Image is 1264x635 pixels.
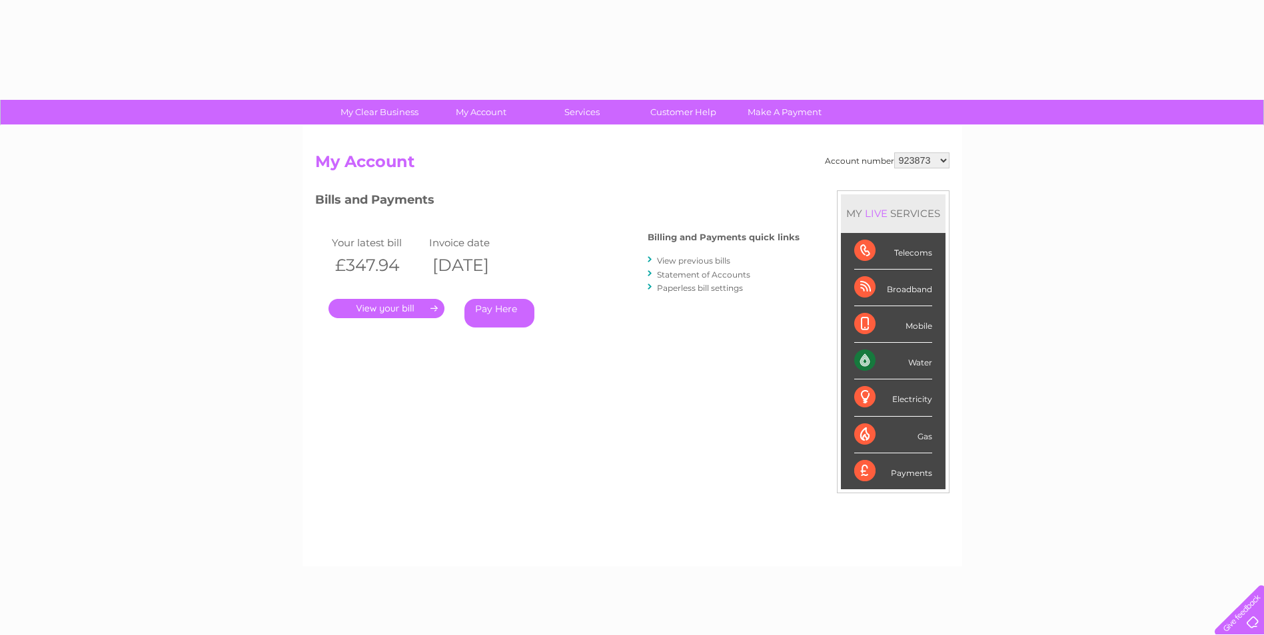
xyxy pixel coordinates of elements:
[657,283,743,293] a: Paperless bill settings
[315,190,800,214] h3: Bills and Payments
[854,270,932,306] div: Broadband
[854,233,932,270] div: Telecoms
[324,100,434,124] a: My Clear Business
[328,299,444,318] a: .
[854,417,932,453] div: Gas
[328,234,426,252] td: Your latest bill
[426,234,523,252] td: Invoice date
[657,256,730,266] a: View previous bills
[426,100,536,124] a: My Account
[854,453,932,489] div: Payments
[648,232,800,242] h4: Billing and Payments quick links
[426,252,523,279] th: [DATE]
[328,252,426,279] th: £347.94
[854,379,932,416] div: Electricity
[841,194,946,232] div: MY SERVICES
[464,299,534,327] a: Pay Here
[730,100,840,124] a: Make A Payment
[854,306,932,343] div: Mobile
[657,270,750,280] a: Statement of Accounts
[854,343,932,379] div: Water
[628,100,738,124] a: Customer Help
[527,100,637,124] a: Services
[825,152,949,168] div: Account number
[862,207,890,220] div: LIVE
[315,152,949,178] h2: My Account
